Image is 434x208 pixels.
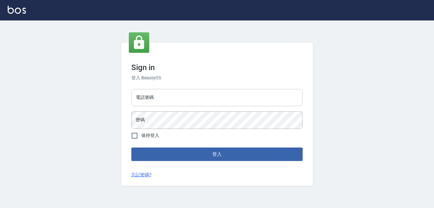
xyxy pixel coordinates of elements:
[141,132,159,139] span: 保持登入
[131,148,303,161] button: 登入
[131,75,303,81] h6: 登入 BeautyOS
[131,172,151,178] a: 忘記密碼?
[8,6,26,14] img: Logo
[131,63,303,72] h3: Sign in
